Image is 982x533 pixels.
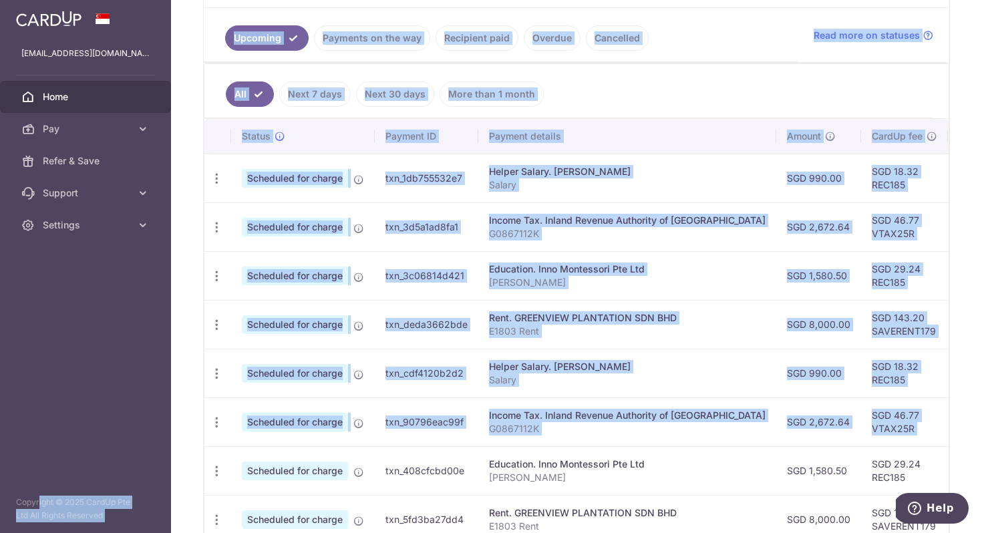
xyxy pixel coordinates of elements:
[861,446,948,495] td: SGD 29.24 REC185
[776,446,861,495] td: SGD 1,580.50
[814,29,933,42] a: Read more on statuses
[489,262,766,276] div: Education. Inno Montessori Pte Ltd
[489,227,766,240] p: G0867112K
[375,202,478,251] td: txn_3d5a1ad8fa1
[242,510,348,529] span: Scheduled for charge
[872,130,923,143] span: CardUp fee
[896,493,969,526] iframe: Opens a widget where you can find more information
[242,169,348,188] span: Scheduled for charge
[861,397,948,446] td: SGD 46.77 VTAX25R
[242,462,348,480] span: Scheduled for charge
[776,202,861,251] td: SGD 2,672.64
[43,90,131,104] span: Home
[776,300,861,349] td: SGD 8,000.00
[776,397,861,446] td: SGD 2,672.64
[489,311,766,325] div: Rent. GREENVIEW PLANTATION SDN BHD
[776,349,861,397] td: SGD 990.00
[776,251,861,300] td: SGD 1,580.50
[436,25,518,51] a: Recipient paid
[489,165,766,178] div: Helper Salary. [PERSON_NAME]
[242,315,348,334] span: Scheduled for charge
[814,29,920,42] span: Read more on statuses
[314,25,430,51] a: Payments on the way
[489,409,766,422] div: Income Tax. Inland Revenue Authority of [GEOGRAPHIC_DATA]
[356,81,434,107] a: Next 30 days
[375,397,478,446] td: txn_90796eac99f
[489,506,766,520] div: Rent. GREENVIEW PLANTATION SDN BHD
[489,422,766,435] p: G0867112K
[16,11,81,27] img: CardUp
[375,300,478,349] td: txn_deda3662bde
[489,373,766,387] p: Salary
[861,202,948,251] td: SGD 46.77 VTAX25R
[489,276,766,289] p: [PERSON_NAME]
[375,119,478,154] th: Payment ID
[43,154,131,168] span: Refer & Save
[489,360,766,373] div: Helper Salary. [PERSON_NAME]
[489,458,766,471] div: Education. Inno Montessori Pte Ltd
[225,25,309,51] a: Upcoming
[242,130,271,143] span: Status
[440,81,544,107] a: More than 1 month
[242,413,348,431] span: Scheduled for charge
[43,122,131,136] span: Pay
[489,178,766,192] p: Salary
[478,119,776,154] th: Payment details
[43,218,131,232] span: Settings
[242,266,348,285] span: Scheduled for charge
[279,81,351,107] a: Next 7 days
[375,349,478,397] td: txn_cdf4120b2d2
[861,251,948,300] td: SGD 29.24 REC185
[489,471,766,484] p: [PERSON_NAME]
[489,520,766,533] p: E1803 Rent
[776,154,861,202] td: SGD 990.00
[489,214,766,227] div: Income Tax. Inland Revenue Authority of [GEOGRAPHIC_DATA]
[861,349,948,397] td: SGD 18.32 REC185
[242,364,348,383] span: Scheduled for charge
[375,446,478,495] td: txn_408cfcbd00e
[21,47,150,60] p: [EMAIL_ADDRESS][DOMAIN_NAME]
[787,130,821,143] span: Amount
[242,218,348,236] span: Scheduled for charge
[861,300,948,349] td: SGD 143.20 SAVERENT179
[43,186,131,200] span: Support
[586,25,649,51] a: Cancelled
[375,154,478,202] td: txn_1db755532e7
[861,154,948,202] td: SGD 18.32 REC185
[489,325,766,338] p: E1803 Rent
[226,81,274,107] a: All
[524,25,581,51] a: Overdue
[375,251,478,300] td: txn_3c06814d421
